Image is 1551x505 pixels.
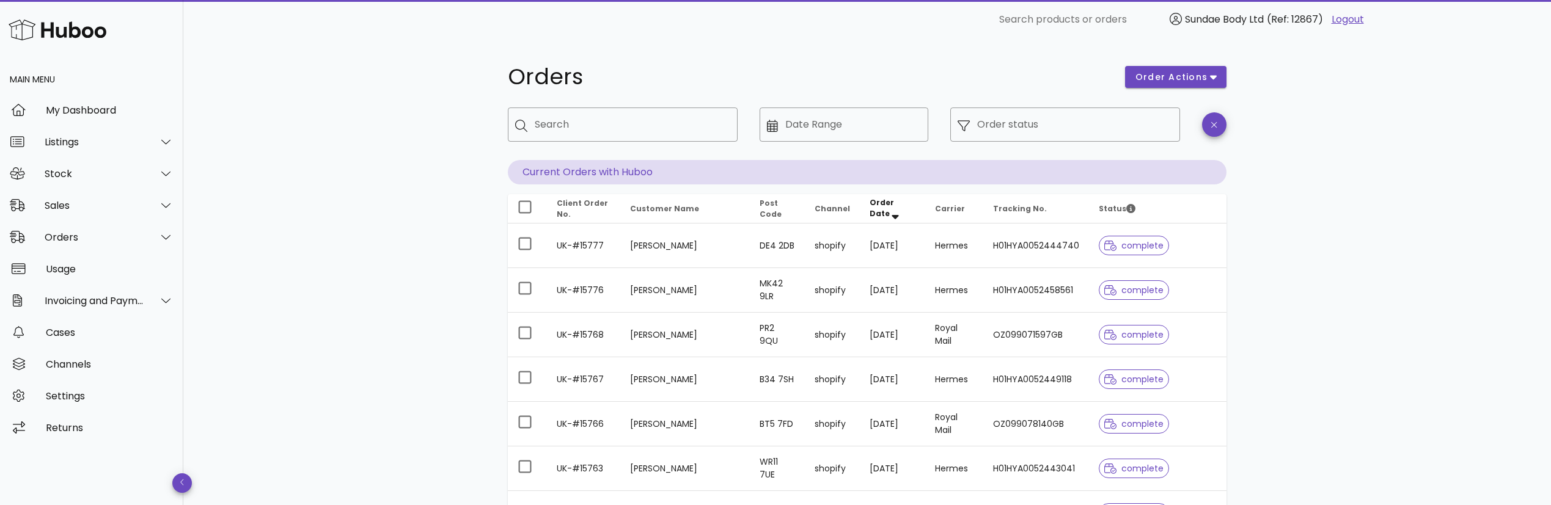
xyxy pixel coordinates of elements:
[9,16,106,43] img: Huboo Logo
[620,223,750,268] td: [PERSON_NAME]
[750,268,804,313] td: MK42 9LR
[1104,420,1164,428] span: complete
[805,357,860,402] td: shopify
[860,223,926,268] td: [DATE]
[547,357,620,402] td: UK-#15767
[620,194,750,223] th: Customer Name
[45,295,144,307] div: Invoicing and Payments
[1332,12,1364,27] a: Logout
[760,198,782,219] span: Post Code
[750,446,804,491] td: WR11 7UE
[983,194,1089,223] th: Tracking No.
[805,223,860,268] td: shopify
[508,160,1226,184] p: Current Orders with Huboo
[1104,330,1164,339] span: complete
[925,402,983,446] td: Royal Mail
[45,168,144,180] div: Stock
[750,402,804,446] td: BT5 7FD
[46,358,174,370] div: Channels
[750,313,804,357] td: PR2 9QU
[870,197,894,219] span: Order Date
[805,268,860,313] td: shopify
[45,200,144,211] div: Sales
[925,223,983,268] td: Hermes
[1267,12,1323,26] span: (Ref: 12867)
[860,313,926,357] td: [DATE]
[805,402,860,446] td: shopify
[46,327,174,338] div: Cases
[925,357,983,402] td: Hermes
[1185,12,1264,26] span: Sundae Body Ltd
[983,357,1089,402] td: H01HYA0052449118
[1104,464,1164,473] span: complete
[750,223,804,268] td: DE4 2DB
[1089,194,1226,223] th: Status
[860,402,926,446] td: [DATE]
[805,194,860,223] th: Channel
[750,194,804,223] th: Post Code
[508,66,1110,88] h1: Orders
[547,446,620,491] td: UK-#15763
[46,104,174,116] div: My Dashboard
[860,357,926,402] td: [DATE]
[630,203,699,214] span: Customer Name
[620,357,750,402] td: [PERSON_NAME]
[925,313,983,357] td: Royal Mail
[557,198,608,219] span: Client Order No.
[46,263,174,275] div: Usage
[750,357,804,402] td: B34 7SH
[993,203,1047,214] span: Tracking No.
[805,313,860,357] td: shopify
[860,194,926,223] th: Order Date: Sorted descending. Activate to remove sorting.
[547,402,620,446] td: UK-#15766
[547,313,620,357] td: UK-#15768
[815,203,850,214] span: Channel
[1104,286,1164,294] span: complete
[925,268,983,313] td: Hermes
[860,446,926,491] td: [DATE]
[925,446,983,491] td: Hermes
[983,402,1089,446] td: OZ099078140GB
[547,223,620,268] td: UK-#15777
[1104,375,1164,383] span: complete
[620,268,750,313] td: [PERSON_NAME]
[983,268,1089,313] td: H01HYA0052458561
[935,203,965,214] span: Carrier
[983,313,1089,357] td: OZ099071597GB
[983,223,1089,268] td: H01HYA0052444740
[45,136,144,148] div: Listings
[1125,66,1226,88] button: order actions
[547,194,620,223] th: Client Order No.
[1099,203,1135,214] span: Status
[805,446,860,491] td: shopify
[925,194,983,223] th: Carrier
[46,422,174,434] div: Returns
[983,446,1089,491] td: H01HYA0052443041
[1104,241,1164,250] span: complete
[1135,71,1208,84] span: order actions
[547,268,620,313] td: UK-#15776
[620,446,750,491] td: [PERSON_NAME]
[46,390,174,402] div: Settings
[620,313,750,357] td: [PERSON_NAME]
[860,268,926,313] td: [DATE]
[45,231,144,243] div: Orders
[620,402,750,446] td: [PERSON_NAME]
